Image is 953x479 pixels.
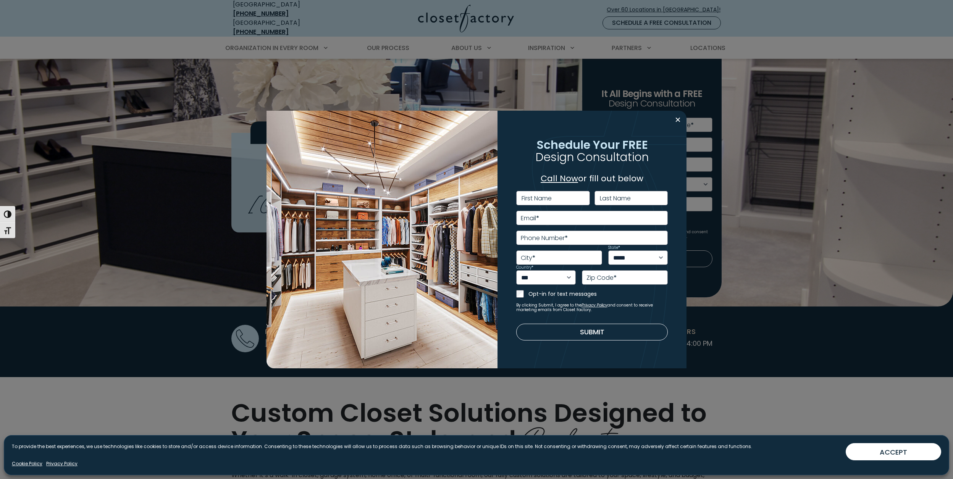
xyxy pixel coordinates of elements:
[528,290,668,298] label: Opt-in for text messages
[600,195,631,202] label: Last Name
[521,235,568,241] label: Phone Number
[586,275,617,281] label: Zip Code
[12,460,42,467] a: Cookie Policy
[12,443,752,450] p: To provide the best experiences, we use technologies like cookies to store and/or access device i...
[536,149,649,165] span: Design Consultation
[846,443,941,460] button: ACCEPT
[521,215,539,221] label: Email
[516,303,668,312] small: By clicking Submit, I agree to the and consent to receive marketing emails from Closet Factory.
[46,460,78,467] a: Privacy Policy
[541,173,578,184] a: Call Now
[516,324,668,340] button: Submit
[672,114,683,126] button: Close modal
[516,266,533,269] label: Country
[267,111,497,368] img: Walk in closet with island
[521,255,535,261] label: City
[608,246,620,250] label: State
[522,195,552,202] label: First Name
[536,137,648,153] span: Schedule Your FREE
[516,172,668,185] p: or fill out below
[581,302,607,308] a: Privacy Policy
